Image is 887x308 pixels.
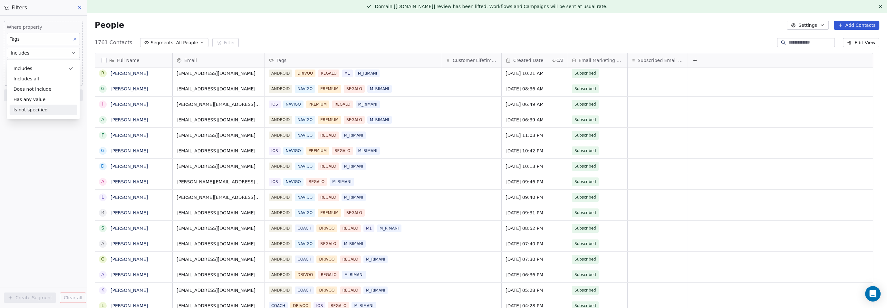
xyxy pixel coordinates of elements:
[265,53,442,67] div: Tags
[7,63,80,115] div: Suggestions
[111,257,148,262] a: [PERSON_NAME]
[356,147,380,155] span: M_RIMANI
[306,147,329,155] span: PREMIUM
[574,86,596,92] span: Subscribed
[117,57,140,64] span: Full Name
[506,210,564,216] span: [DATE] 09:31 PM
[506,117,564,123] span: [DATE] 06:39 AM
[344,85,365,93] span: REGALO
[574,101,596,108] span: Subscribed
[513,57,543,64] span: Created Date
[111,179,148,184] a: [PERSON_NAME]
[177,101,261,108] span: [PERSON_NAME][EMAIL_ADDRESS][DOMAIN_NAME]
[111,102,148,107] a: [PERSON_NAME]
[111,133,148,138] a: [PERSON_NAME]
[111,226,148,231] a: [PERSON_NAME]
[101,271,104,278] div: A
[101,85,105,92] div: G
[330,178,354,186] span: M_RIMANI
[574,225,596,231] span: Subscribed
[843,38,879,47] button: Edit View
[574,163,596,169] span: Subscribed
[283,147,304,155] span: NAVIGO
[276,57,286,64] span: Tags
[177,148,261,154] span: [EMAIL_ADDRESS][DOMAIN_NAME]
[342,193,366,201] span: M_RIMANI
[95,20,124,30] span: People
[269,147,281,155] span: IOS
[318,162,339,170] span: REGALO
[332,100,353,108] span: REGALO
[177,241,261,247] span: [EMAIL_ADDRESS][DOMAIN_NAME]
[10,94,77,105] div: Has any value
[295,209,315,217] span: NAVIGO
[574,287,596,293] span: Subscribed
[316,286,337,294] span: DRIVOO
[269,178,281,186] span: IOS
[101,209,104,216] div: R
[269,100,281,108] span: IOS
[177,194,261,200] span: [PERSON_NAME][EMAIL_ADDRESS][DOMAIN_NAME]
[342,69,353,77] span: M1
[111,117,148,122] a: [PERSON_NAME]
[295,162,315,170] span: NAVIGO
[295,224,314,232] span: COACH
[101,70,104,77] div: R
[177,256,261,262] span: [EMAIL_ADDRESS][DOMAIN_NAME]
[10,84,77,94] div: Does not include
[101,256,105,262] div: G
[269,286,292,294] span: ANDROID
[101,163,105,169] div: D
[318,271,339,279] span: REGALO
[10,74,77,84] div: Includes all
[111,272,148,277] a: [PERSON_NAME]
[506,132,564,139] span: [DATE] 11:03 PM
[579,57,623,64] span: Email Marketing Consent
[556,58,564,63] span: CAT
[506,287,564,293] span: [DATE] 05:28 PM
[367,85,392,93] span: M_RIMANI
[177,210,261,216] span: [EMAIL_ADDRESS][DOMAIN_NAME]
[177,287,261,293] span: [EMAIL_ADDRESS][DOMAIN_NAME]
[316,224,337,232] span: DRIVOO
[340,224,361,232] span: REGALO
[506,179,564,185] span: [DATE] 09:46 PM
[177,70,261,77] span: [EMAIL_ADDRESS][DOMAIN_NAME]
[295,69,315,77] span: DRIVOO
[363,224,374,232] span: M1
[344,116,365,124] span: REGALO
[101,240,104,247] div: A
[295,193,315,201] span: NAVIGO
[283,100,304,108] span: NAVIGO
[269,209,292,217] span: ANDROID
[111,210,148,215] a: [PERSON_NAME]
[269,224,292,232] span: ANDROID
[295,116,315,124] span: NAVIGO
[318,69,339,77] span: REGALO
[177,117,261,123] span: [EMAIL_ADDRESS][DOMAIN_NAME]
[177,132,261,139] span: [EMAIL_ADDRESS][DOMAIN_NAME]
[442,53,501,67] div: Customer Lifetime Value
[865,286,881,302] div: Open Intercom Messenger
[295,131,315,139] span: NAVIGO
[834,21,879,30] button: Add Contacts
[318,209,341,217] span: PREMIUM
[344,209,365,217] span: REGALO
[787,21,828,30] button: Settings
[340,286,361,294] span: REGALO
[269,193,292,201] span: ANDROID
[574,117,596,123] span: Subscribed
[342,131,366,139] span: M_RIMANI
[111,86,148,91] a: [PERSON_NAME]
[269,255,292,263] span: ANDROID
[356,100,380,108] span: M_RIMANI
[506,256,564,262] span: [DATE] 07:30 PM
[318,131,339,139] span: REGALO
[111,164,148,169] a: [PERSON_NAME]
[184,57,197,64] span: Email
[295,286,314,294] span: COACH
[342,271,366,279] span: M_RIMANI
[101,287,104,293] div: K
[111,71,148,76] a: [PERSON_NAME]
[568,53,627,67] div: Email Marketing Consent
